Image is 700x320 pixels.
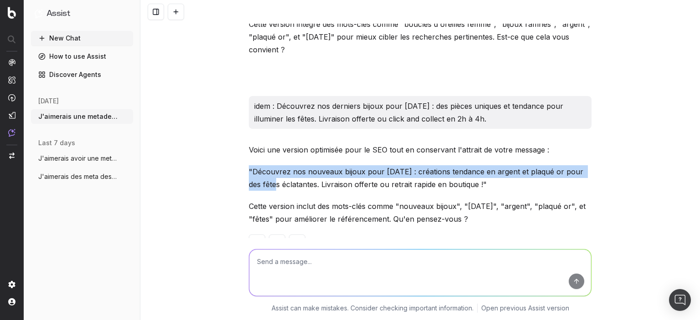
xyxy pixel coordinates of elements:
[31,67,133,82] a: Discover Agents
[8,112,15,119] img: Studio
[8,129,15,137] img: Assist
[8,76,15,84] img: Intelligence
[38,154,118,163] span: J'aimerais avoir une meta description de
[481,304,569,313] a: Open previous Assist version
[38,138,75,147] span: last 7 days
[8,298,15,305] img: My account
[9,152,15,159] img: Switch project
[35,7,129,20] button: Assist
[38,97,59,106] span: [DATE]
[8,94,15,102] img: Activation
[254,100,586,125] p: idem : Découvrez nos derniers bijoux pour [DATE] : des pièces uniques et tendance pour illuminer ...
[31,151,133,166] button: J'aimerais avoir une meta description de
[272,304,474,313] p: Assist can make mistakes. Consider checking important information.
[235,147,244,156] img: Botify assist logo
[249,143,592,156] p: Voici une version optimisée pour le SEO tout en conservant l'attrait de votre message :
[31,31,133,46] button: New Chat
[8,281,15,288] img: Setting
[8,7,16,19] img: Botify logo
[38,172,118,181] span: J'aimerais des meta description pour mes
[38,112,118,121] span: J'aimerais une metadescription (160 cara
[669,289,691,311] div: Ouvrir le Messenger Intercom
[249,165,592,191] p: "Découvrez nos nouveaux bijoux pour [DATE] : créations tendance en argent et plaqué or pour des f...
[249,200,592,225] p: Cette version inclut des mots-clés comme "nouveaux bijoux", "[DATE]", "argent", "plaqué or", et "...
[8,59,15,66] img: Analytics
[249,18,592,56] p: Cette version intègre des mots-clés comme "boucles d'oreilles femme", "bijoux raffinés", "argent"...
[31,169,133,184] button: J'aimerais des meta description pour mes
[46,7,70,20] h1: Assist
[31,49,133,64] a: How to use Assist
[35,9,43,18] img: Assist
[31,109,133,124] button: J'aimerais une metadescription (160 cara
